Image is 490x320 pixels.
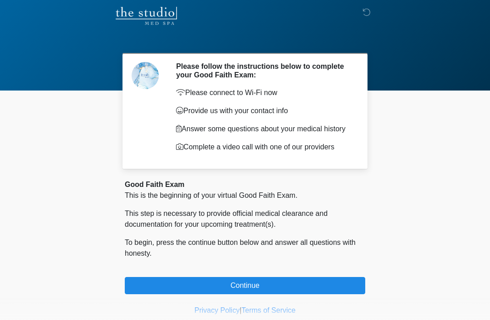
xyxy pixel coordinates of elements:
[176,62,352,79] h2: Please follow the instructions below to complete your Good Faith Exam:
[241,306,295,314] a: Terms of Service
[125,190,365,201] p: This is the beginning of your virtual Good Faith Exam.
[132,62,159,89] img: Agent Avatar
[195,306,240,314] a: Privacy Policy
[176,87,352,98] p: Please connect to Wi-Fi now
[176,142,352,153] p: Complete a video call with one of our providers
[118,33,372,49] h1: ‎ ‎
[176,105,352,116] p: Provide us with your contact info
[116,7,177,25] img: The Studio Med Spa Logo
[125,179,365,190] div: Good Faith Exam
[240,306,241,314] a: |
[176,124,352,134] p: Answer some questions about your medical history
[125,237,365,259] p: To begin, press the continue button below and answer all questions with honesty.
[125,277,365,294] button: Continue
[125,208,365,230] p: This step is necessary to provide official medical clearance and documentation for your upcoming ...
